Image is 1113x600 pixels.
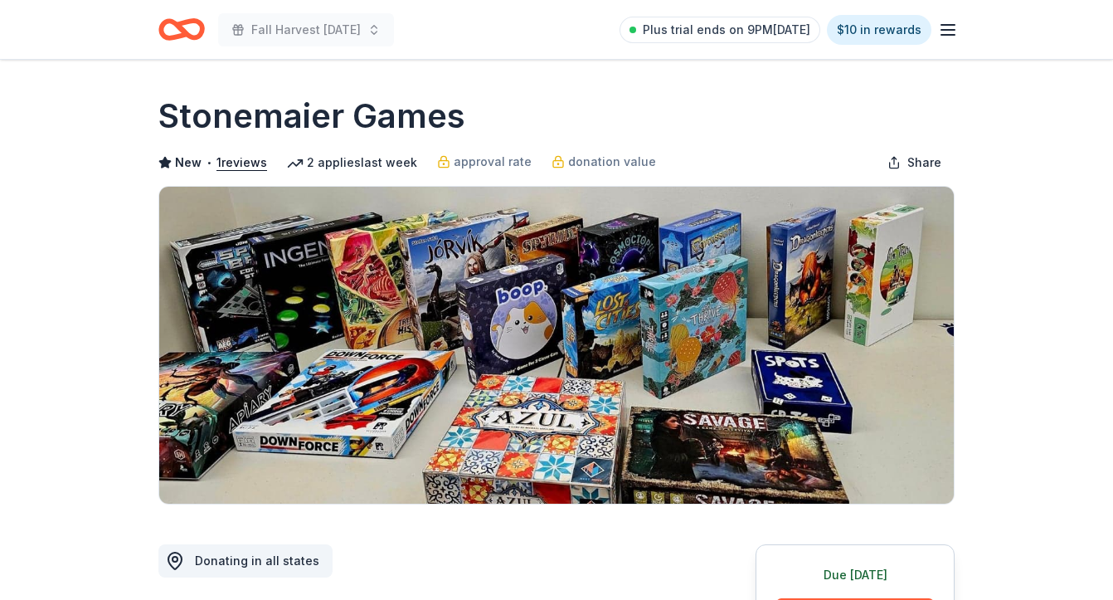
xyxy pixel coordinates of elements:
[287,153,417,173] div: 2 applies last week
[218,13,394,46] button: Fall Harvest [DATE]
[907,153,941,173] span: Share
[251,20,361,40] span: Fall Harvest [DATE]
[827,15,931,45] a: $10 in rewards
[175,153,202,173] span: New
[568,152,656,172] span: donation value
[158,93,465,139] h1: Stonemaier Games
[454,152,532,172] span: approval rate
[158,10,205,49] a: Home
[776,565,934,585] div: Due [DATE]
[437,152,532,172] a: approval rate
[195,554,319,568] span: Donating in all states
[552,152,656,172] a: donation value
[643,20,810,40] span: Plus trial ends on 9PM[DATE]
[216,153,267,173] button: 1reviews
[620,17,820,43] a: Plus trial ends on 9PM[DATE]
[207,156,212,169] span: •
[159,187,954,504] img: Image for Stonemaier Games
[874,146,955,179] button: Share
